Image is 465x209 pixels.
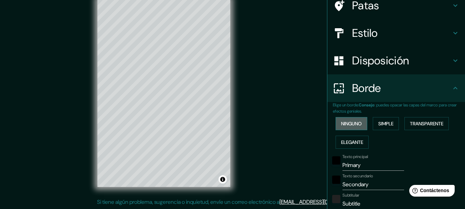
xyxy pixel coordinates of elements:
font: Elegante [341,139,363,145]
font: Consejo [359,102,374,108]
button: Activar o desactivar atribución [219,175,227,184]
div: Disposición [327,47,465,74]
button: Transparente [404,117,449,130]
button: color-222222 [332,195,340,203]
font: Simple [378,121,393,127]
button: negro [332,176,340,184]
button: Ninguno [336,117,367,130]
div: Estilo [327,19,465,47]
font: Elige un borde. [333,102,359,108]
font: : puedes opacar las capas del marco para crear efectos geniales. [333,102,457,114]
button: negro [332,156,340,165]
font: Subtitular [342,192,359,198]
font: Estilo [352,26,378,40]
font: Disposición [352,53,409,68]
button: Elegante [336,136,369,149]
font: Ninguno [341,121,362,127]
button: Simple [373,117,399,130]
iframe: Lanzador de widgets de ayuda [404,182,457,201]
font: Transparente [410,121,443,127]
font: Texto principal [342,154,368,159]
font: Borde [352,81,381,95]
font: Texto secundario [342,173,373,179]
font: Si tiene algún problema, sugerencia o inquietud, envíe un correo electrónico a [97,198,279,206]
a: [EMAIL_ADDRESS][DOMAIN_NAME] [279,198,364,206]
div: Borde [327,74,465,102]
